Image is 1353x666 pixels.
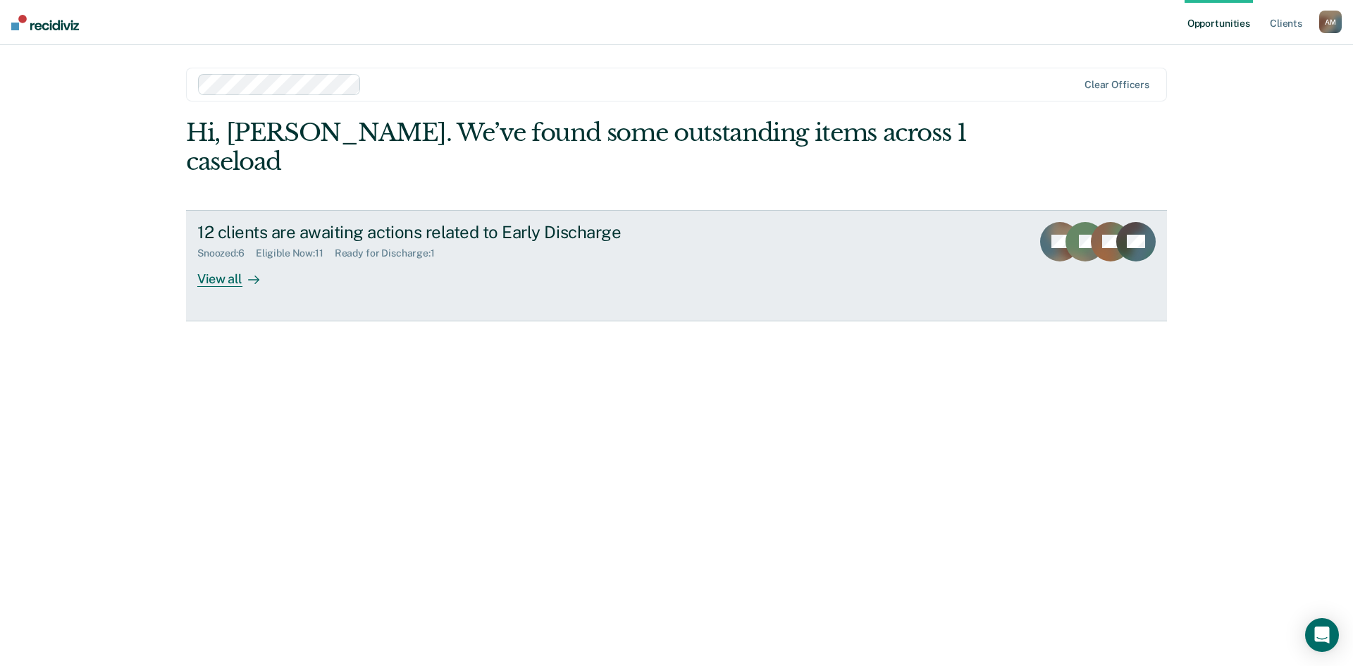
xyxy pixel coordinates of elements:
[1319,11,1342,33] button: AM
[197,222,692,242] div: 12 clients are awaiting actions related to Early Discharge
[1305,618,1339,652] div: Open Intercom Messenger
[186,210,1167,321] a: 12 clients are awaiting actions related to Early DischargeSnoozed:6Eligible Now:11Ready for Disch...
[1085,79,1149,91] div: Clear officers
[11,15,79,30] img: Recidiviz
[1319,11,1342,33] div: A M
[197,259,276,287] div: View all
[197,247,256,259] div: Snoozed : 6
[256,247,335,259] div: Eligible Now : 11
[186,118,971,176] div: Hi, [PERSON_NAME]. We’ve found some outstanding items across 1 caseload
[335,247,446,259] div: Ready for Discharge : 1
